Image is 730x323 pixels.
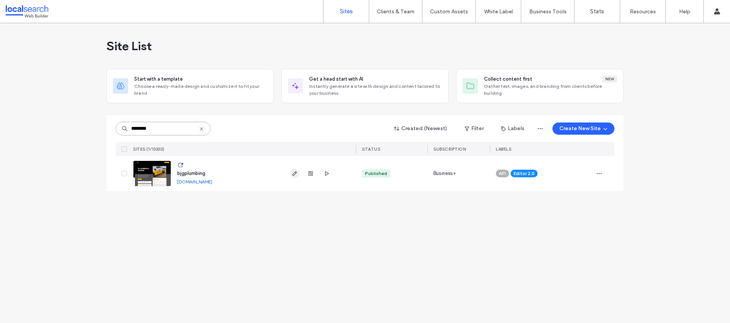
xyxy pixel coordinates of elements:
[106,69,274,103] div: Start with a templateChoose a ready-made design and customize it to fit your brand.
[106,38,152,54] span: Site List
[377,8,414,15] label: Clients & Team
[514,170,535,177] span: Editor 2.0
[133,146,165,152] span: SITES (1/13330)
[134,83,267,97] span: Choose a ready-made design and customize it to fit your brand.
[630,8,656,15] label: Resources
[590,8,604,15] label: Stats
[433,170,456,177] span: Business+
[309,75,363,83] span: Get a head start with AI
[602,76,617,83] div: New
[309,83,442,97] span: Instantly generate a site with design and content tailored to your business.
[362,146,380,152] span: STATUS
[430,8,468,15] label: Custom Assets
[365,170,387,177] div: Published
[679,8,690,15] label: Help
[17,5,33,12] span: Help
[433,146,466,152] span: SUBSCRIPTION
[484,8,513,15] label: White Label
[177,170,205,176] a: bjgplumbing
[552,123,614,135] button: Create New Site
[387,123,454,135] button: Created (Newest)
[456,69,624,103] div: Collect content firstNewGather text, images, and branding from clients before building.
[499,170,506,177] span: API
[340,8,353,15] label: Sites
[134,75,183,83] span: Start with a template
[529,8,567,15] label: Business Tools
[484,83,617,97] span: Gather text, images, and branding from clients before building.
[281,69,449,103] div: Get a head start with AIInstantly generate a site with design and content tailored to your business.
[494,123,531,135] button: Labels
[457,123,491,135] button: Filter
[496,146,511,152] span: LABELS
[484,75,532,83] span: Collect content first
[177,179,212,185] a: [DOMAIN_NAME]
